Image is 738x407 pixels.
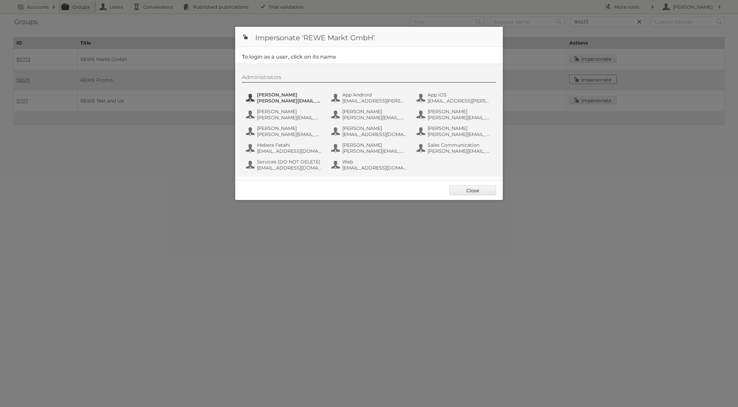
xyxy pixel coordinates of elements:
button: [PERSON_NAME] [PERSON_NAME][EMAIL_ADDRESS][PERSON_NAME][DOMAIN_NAME] [245,91,324,105]
span: [PERSON_NAME][EMAIL_ADDRESS][PERSON_NAME][DOMAIN_NAME] [257,98,322,104]
legend: To login as a user, click on its name [242,54,336,60]
span: [PERSON_NAME][EMAIL_ADDRESS][PERSON_NAME][DOMAIN_NAME] [428,148,492,154]
span: [PERSON_NAME][EMAIL_ADDRESS][PERSON_NAME][DOMAIN_NAME] [428,131,492,137]
button: [PERSON_NAME] [EMAIL_ADDRESS][DOMAIN_NAME] [331,125,409,138]
span: Web [342,159,407,165]
span: [PERSON_NAME] [257,109,322,115]
span: [EMAIL_ADDRESS][PERSON_NAME][DOMAIN_NAME] [428,98,492,104]
button: Services (DO NOT DELETE) [EMAIL_ADDRESS][DOMAIN_NAME] [245,158,324,172]
span: [PERSON_NAME][EMAIL_ADDRESS][PERSON_NAME][DOMAIN_NAME] [428,115,492,121]
span: [PERSON_NAME][EMAIL_ADDRESS][DOMAIN_NAME] [257,131,322,137]
span: [PERSON_NAME] [342,125,407,131]
span: [EMAIL_ADDRESS][DOMAIN_NAME] [257,165,322,171]
span: [EMAIL_ADDRESS][DOMAIN_NAME] [342,131,407,137]
button: App iOS [EMAIL_ADDRESS][PERSON_NAME][DOMAIN_NAME] [416,91,494,105]
span: [EMAIL_ADDRESS][DOMAIN_NAME] [257,148,322,154]
button: [PERSON_NAME] [PERSON_NAME][EMAIL_ADDRESS][PERSON_NAME][DOMAIN_NAME] [416,108,494,121]
button: Sales Communication [PERSON_NAME][EMAIL_ADDRESS][PERSON_NAME][DOMAIN_NAME] [416,141,494,155]
button: Web [EMAIL_ADDRESS][DOMAIN_NAME] [331,158,409,172]
button: [PERSON_NAME] [PERSON_NAME][EMAIL_ADDRESS][DOMAIN_NAME] [245,125,324,138]
span: [PERSON_NAME][EMAIL_ADDRESS][PERSON_NAME][DOMAIN_NAME] [257,115,322,121]
button: [PERSON_NAME] [PERSON_NAME][EMAIL_ADDRESS][PERSON_NAME][DOMAIN_NAME] [416,125,494,138]
span: [PERSON_NAME][EMAIL_ADDRESS][DOMAIN_NAME] [342,148,407,154]
div: Administrators [242,74,496,83]
span: [PERSON_NAME] [342,142,407,148]
button: [PERSON_NAME] [PERSON_NAME][EMAIL_ADDRESS][PERSON_NAME][DOMAIN_NAME] [331,108,409,121]
span: [PERSON_NAME] [342,109,407,115]
h1: Impersonate 'REWE Markt GmbH' [235,27,503,47]
span: App iOS [428,92,492,98]
span: Sales Communication [428,142,492,148]
button: Mebera Fetahi [EMAIL_ADDRESS][DOMAIN_NAME] [245,141,324,155]
a: Close [449,185,496,195]
button: [PERSON_NAME] [PERSON_NAME][EMAIL_ADDRESS][DOMAIN_NAME] [331,141,409,155]
span: [PERSON_NAME] [257,125,322,131]
button: App Android [EMAIL_ADDRESS][PERSON_NAME][DOMAIN_NAME] [331,91,409,105]
span: [PERSON_NAME] [257,92,322,98]
span: Mebera Fetahi [257,142,322,148]
span: [PERSON_NAME] [428,109,492,115]
span: Services (DO NOT DELETE) [257,159,322,165]
span: [PERSON_NAME][EMAIL_ADDRESS][PERSON_NAME][DOMAIN_NAME] [342,115,407,121]
span: App Android [342,92,407,98]
span: [EMAIL_ADDRESS][PERSON_NAME][DOMAIN_NAME] [342,98,407,104]
button: [PERSON_NAME] [PERSON_NAME][EMAIL_ADDRESS][PERSON_NAME][DOMAIN_NAME] [245,108,324,121]
span: [EMAIL_ADDRESS][DOMAIN_NAME] [342,165,407,171]
span: [PERSON_NAME] [428,125,492,131]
